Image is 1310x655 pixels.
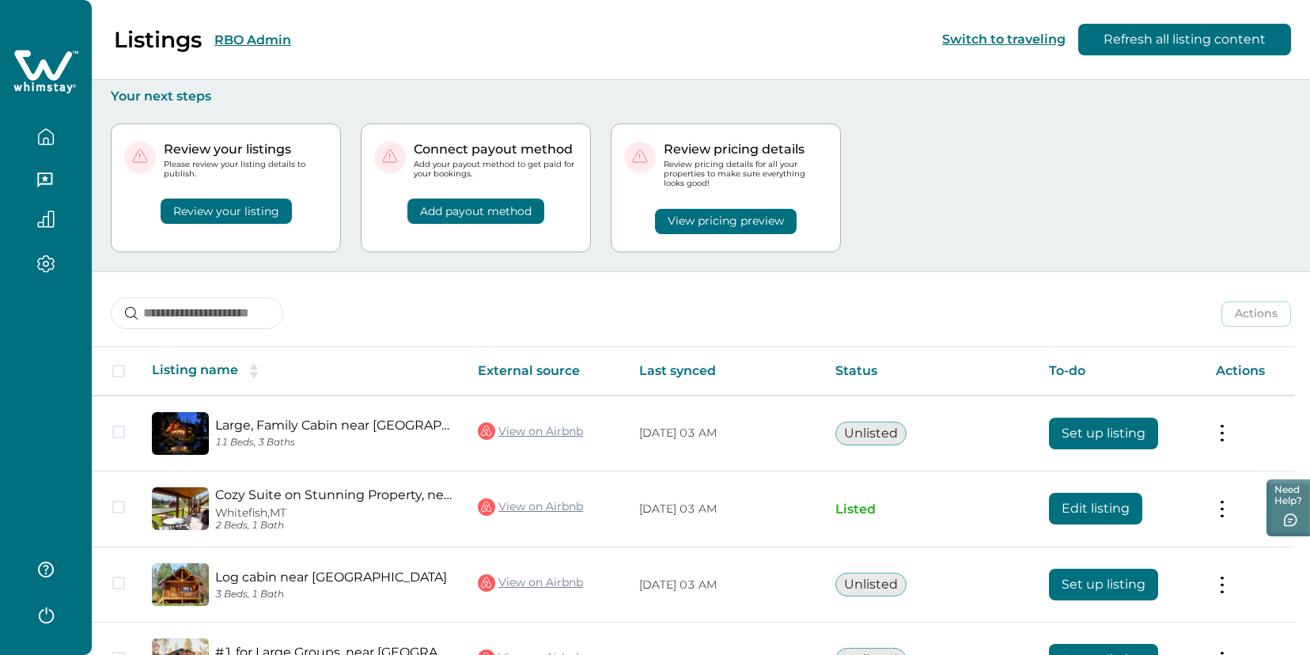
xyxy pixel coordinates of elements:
p: Review pricing details [664,142,827,157]
button: Review your listing [161,199,292,224]
a: View on Airbnb [478,573,583,593]
button: Unlisted [835,422,907,445]
th: Actions [1203,347,1295,396]
p: Connect payout method [414,142,577,157]
p: Your next steps [111,89,1291,104]
button: Add payout method [407,199,544,224]
img: propertyImage_Log cabin near Glacier National Park [152,563,209,606]
p: [DATE] 03 AM [639,577,810,593]
p: [DATE] 03 AM [639,426,810,441]
button: View pricing preview [655,209,797,234]
img: propertyImage_Cozy Suite on Stunning Property, near GNP [152,487,209,530]
p: 3 Beds, 1 Bath [215,589,452,600]
button: Refresh all listing content [1078,24,1291,55]
img: propertyImage_Large, Family Cabin near Glacier National Park [152,412,209,455]
th: To-do [1036,347,1203,396]
button: Edit listing [1049,493,1142,524]
button: sorting [238,363,270,379]
p: Listings [114,26,202,53]
a: View on Airbnb [478,421,583,441]
p: Review pricing details for all your properties to make sure everything looks good! [664,160,827,189]
p: 2 Beds, 1 Bath [215,520,452,532]
p: [DATE] 03 AM [639,502,810,517]
p: Whitefish, MT [215,506,452,520]
button: Set up listing [1049,569,1158,600]
button: Set up listing [1049,418,1158,449]
button: Actions [1221,301,1291,327]
button: RBO Admin [214,32,291,47]
th: Last synced [627,347,823,396]
th: External source [465,347,627,396]
th: Listing name [139,347,465,396]
a: Log cabin near [GEOGRAPHIC_DATA] [215,570,452,585]
button: Unlisted [835,573,907,596]
th: Status [823,347,1036,396]
button: Switch to traveling [942,32,1066,47]
a: Large, Family Cabin near [GEOGRAPHIC_DATA] [215,418,452,433]
p: 11 Beds, 3 Baths [215,437,452,449]
p: Add your payout method to get paid for your bookings. [414,160,577,179]
a: View on Airbnb [478,497,583,517]
p: Review your listings [164,142,327,157]
p: Please review your listing details to publish. [164,160,327,179]
a: Cozy Suite on Stunning Property, near GNP [215,487,452,502]
p: Listed [835,502,1024,517]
